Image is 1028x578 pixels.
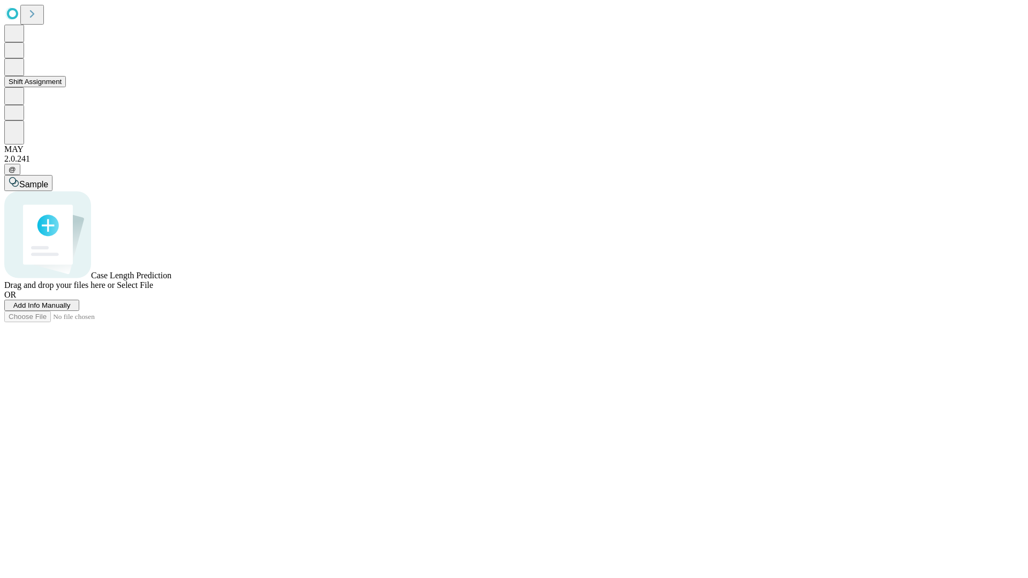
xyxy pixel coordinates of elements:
[91,271,171,280] span: Case Length Prediction
[13,301,71,309] span: Add Info Manually
[19,180,48,189] span: Sample
[117,280,153,290] span: Select File
[4,154,1024,164] div: 2.0.241
[4,164,20,175] button: @
[4,144,1024,154] div: MAY
[4,280,115,290] span: Drag and drop your files here or
[9,165,16,173] span: @
[4,76,66,87] button: Shift Assignment
[4,300,79,311] button: Add Info Manually
[4,175,52,191] button: Sample
[4,290,16,299] span: OR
